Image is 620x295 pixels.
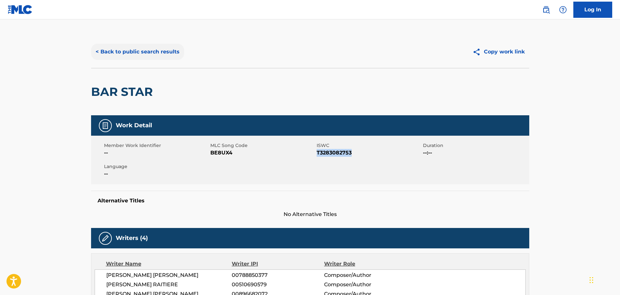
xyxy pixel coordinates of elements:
[468,44,529,60] button: Copy work link
[588,264,620,295] iframe: Chat Widget
[106,281,232,289] span: [PERSON_NAME] RAITIERE
[101,234,109,242] img: Writers
[104,149,209,157] span: --
[91,85,156,99] h2: BAR STAR
[317,142,421,149] span: ISWC
[8,5,33,14] img: MLC Logo
[232,260,324,268] div: Writer IPI
[210,142,315,149] span: MLC Song Code
[232,281,324,289] span: 00510690579
[423,142,528,149] span: Duration
[317,149,421,157] span: T3283082753
[101,122,109,130] img: Work Detail
[104,170,209,178] span: --
[98,198,523,204] h5: Alternative Titles
[232,271,324,279] span: 00788850377
[210,149,315,157] span: BE8UX4
[116,122,152,129] h5: Work Detail
[324,271,408,279] span: Composer/Author
[590,270,593,290] div: Drag
[104,142,209,149] span: Member Work Identifier
[573,2,612,18] a: Log In
[556,3,569,16] div: Help
[324,260,408,268] div: Writer Role
[106,271,232,279] span: [PERSON_NAME] [PERSON_NAME]
[542,6,550,14] img: search
[116,234,148,242] h5: Writers (4)
[324,281,408,289] span: Composer/Author
[559,6,567,14] img: help
[91,210,529,218] span: No Alternative Titles
[473,48,484,56] img: Copy work link
[91,44,184,60] button: < Back to public search results
[106,260,232,268] div: Writer Name
[104,163,209,170] span: Language
[540,3,553,16] a: Public Search
[423,149,528,157] span: --:--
